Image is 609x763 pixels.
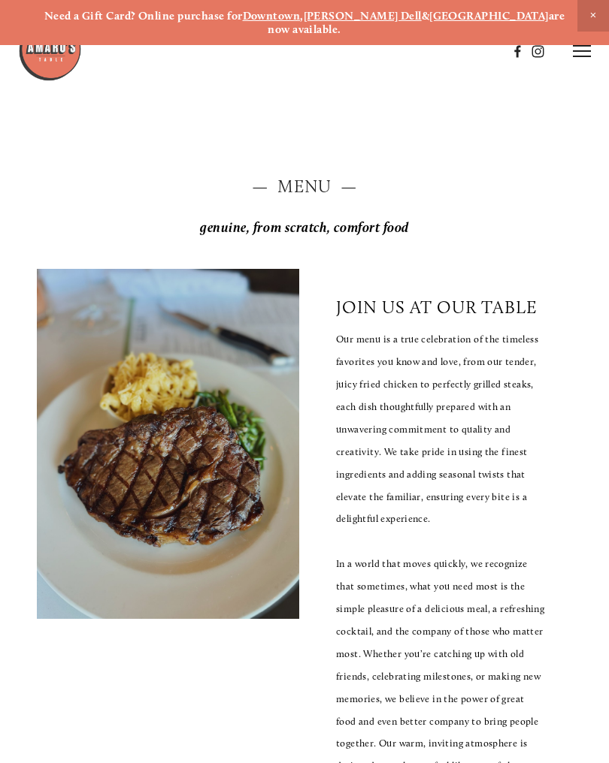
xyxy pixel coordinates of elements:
[243,9,301,23] a: Downtown
[336,328,546,530] p: Our menu is a true celebration of the timeless favorites you know and love, from our tender, juic...
[268,9,567,36] strong: are now available.
[300,9,303,23] strong: ,
[44,9,243,23] strong: Need a Gift Card? Online purchase for
[18,18,82,82] img: Amaro's Table
[336,297,538,318] p: join us at our table
[37,175,573,199] h2: — Menu —
[200,219,409,236] em: genuine, from scratch, comfort food
[304,9,422,23] a: [PERSON_NAME] Dell
[422,9,429,23] strong: &
[429,9,549,23] a: [GEOGRAPHIC_DATA]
